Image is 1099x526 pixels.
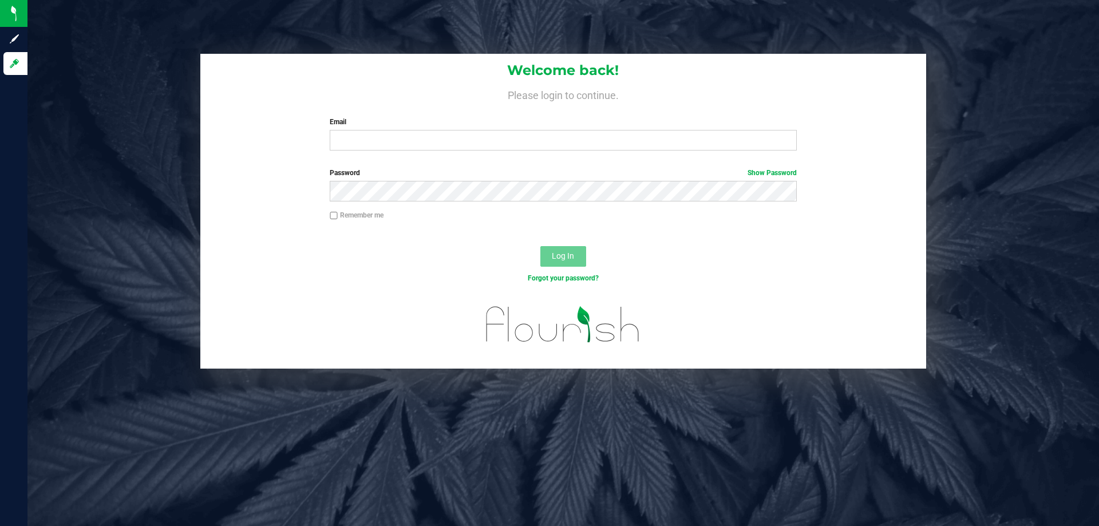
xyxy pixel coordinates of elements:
[330,117,796,127] label: Email
[330,212,338,220] input: Remember me
[472,295,654,354] img: flourish_logo.svg
[9,33,20,45] inline-svg: Sign up
[540,246,586,267] button: Log In
[200,87,926,101] h4: Please login to continue.
[9,58,20,69] inline-svg: Log in
[552,251,574,260] span: Log In
[330,169,360,177] span: Password
[200,63,926,78] h1: Welcome back!
[330,210,384,220] label: Remember me
[528,274,599,282] a: Forgot your password?
[748,169,797,177] a: Show Password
